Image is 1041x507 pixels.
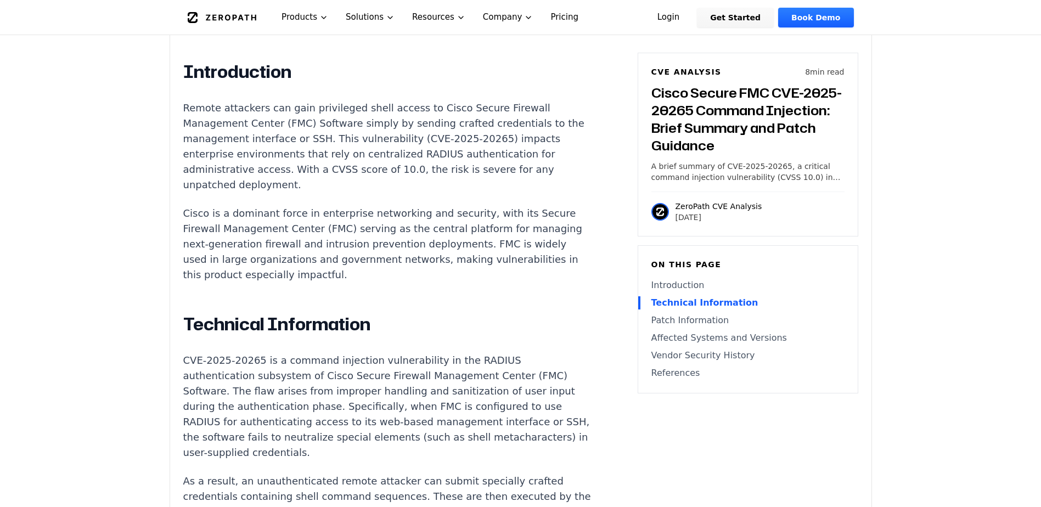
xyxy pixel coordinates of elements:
a: Get Started [697,8,774,27]
p: Cisco is a dominant force in enterprise networking and security, with its Secure Firewall Managem... [183,206,592,283]
h3: Cisco Secure FMC CVE-2025-20265 Command Injection: Brief Summary and Patch Guidance [651,84,845,154]
h2: Technical Information [183,313,592,335]
a: References [651,367,845,380]
a: Technical Information [651,296,845,309]
h6: CVE Analysis [651,66,722,77]
a: Affected Systems and Versions [651,331,845,345]
a: Vendor Security History [651,349,845,362]
a: Introduction [651,279,845,292]
p: [DATE] [676,212,762,223]
img: ZeroPath CVE Analysis [651,203,669,221]
p: 8 min read [805,66,844,77]
p: Remote attackers can gain privileged shell access to Cisco Secure Firewall Management Center (FMC... [183,100,592,193]
a: Login [644,8,693,27]
p: CVE-2025-20265 is a command injection vulnerability in the RADIUS authentication subsystem of Cis... [183,353,592,460]
p: ZeroPath CVE Analysis [676,201,762,212]
h6: On this page [651,259,845,270]
a: Book Demo [778,8,853,27]
h2: Introduction [183,61,592,83]
p: A brief summary of CVE-2025-20265, a critical command injection vulnerability (CVSS 10.0) in Cisc... [651,161,845,183]
a: Patch Information [651,314,845,327]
